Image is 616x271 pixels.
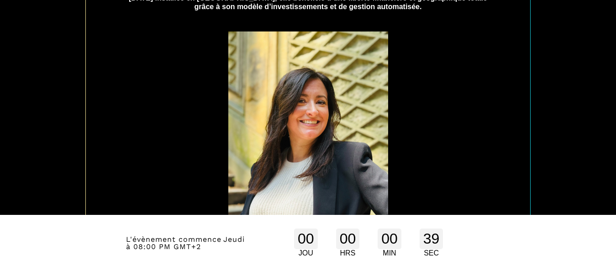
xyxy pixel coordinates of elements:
[336,229,360,249] div: 00
[336,249,360,257] div: HRS
[378,249,401,257] div: MIN
[126,235,221,244] span: L'évènement commence
[228,31,388,245] img: 3d6334c9e259e7f0078d58a7ee00d59d_WhatsApp_Image_2025-06-26_at_21.02.24.jpeg
[420,249,443,257] div: SEC
[420,229,443,249] div: 39
[294,249,318,257] div: JOU
[294,229,318,249] div: 00
[126,235,245,251] span: Jeudi à 08:00 PM GMT+2
[378,229,401,249] div: 00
